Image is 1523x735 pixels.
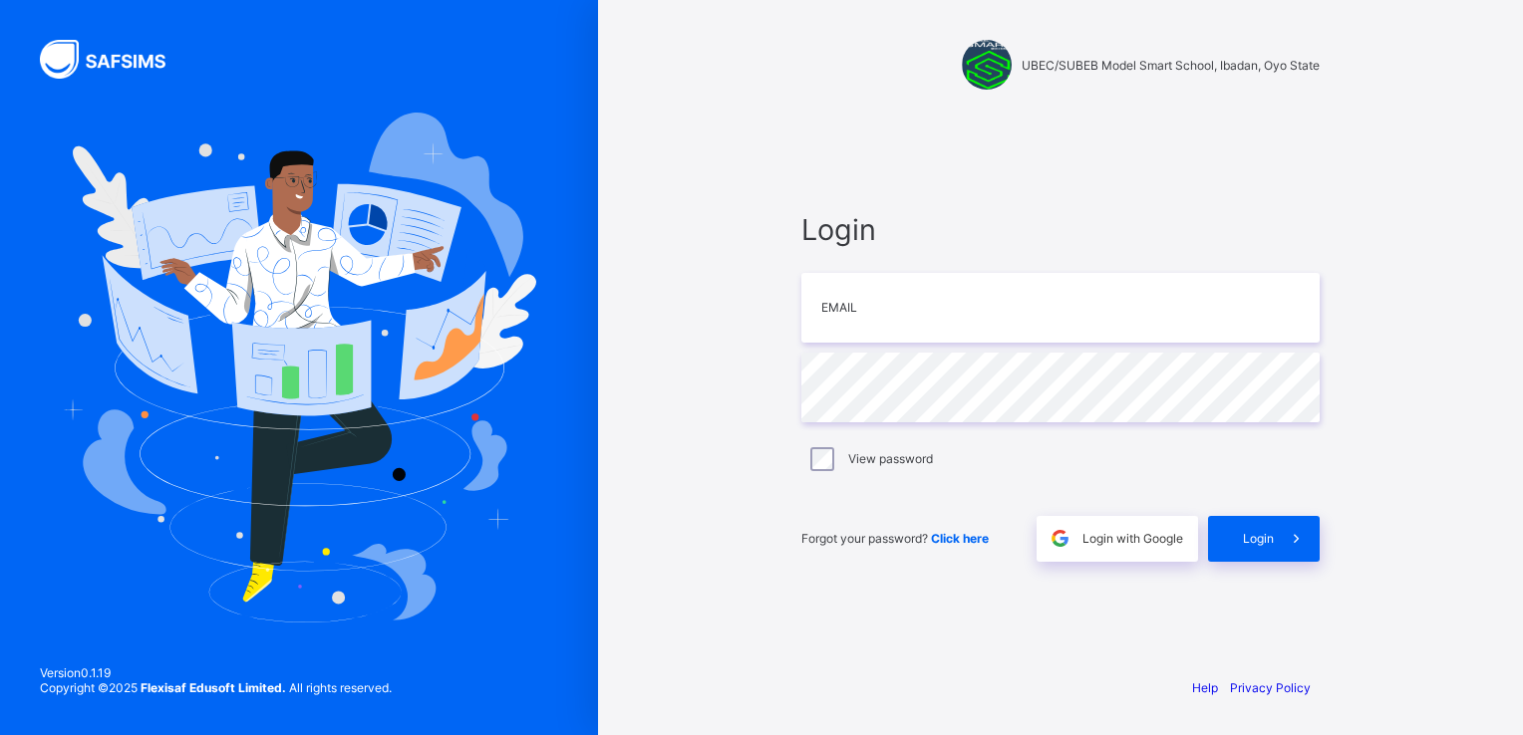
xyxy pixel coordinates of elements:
a: Privacy Policy [1230,680,1311,695]
img: Hero Image [62,113,536,622]
span: Login with Google [1082,531,1183,546]
span: Forgot your password? [801,531,989,546]
label: View password [848,451,933,466]
span: Login [1243,531,1274,546]
img: SAFSIMS Logo [40,40,189,79]
span: UBEC/SUBEB Model Smart School, Ibadan, Oyo State [1022,58,1320,73]
strong: Flexisaf Edusoft Limited. [141,680,286,695]
span: Login [801,212,1320,247]
span: Version 0.1.19 [40,665,392,680]
a: Click here [931,531,989,546]
a: Help [1192,680,1218,695]
img: google.396cfc9801f0270233282035f929180a.svg [1049,527,1071,550]
span: Copyright © 2025 All rights reserved. [40,680,392,695]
